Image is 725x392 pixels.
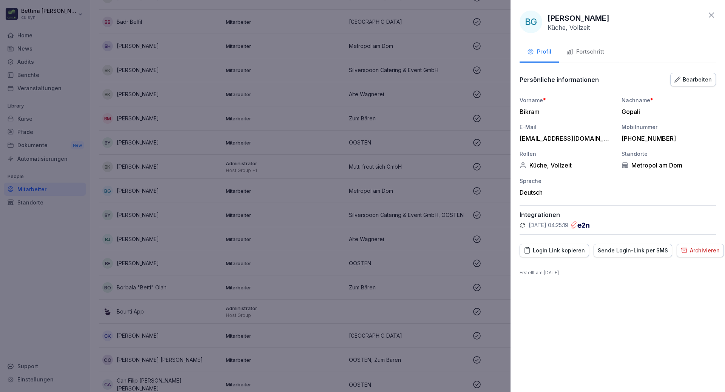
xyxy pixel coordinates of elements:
button: Profil [520,42,559,63]
div: Sprache [520,177,614,185]
p: Erstellt am : [DATE] [520,269,716,276]
div: Bikram [520,108,610,115]
img: e2n.png [571,221,589,229]
div: Küche, Vollzeit [520,161,614,169]
div: [EMAIL_ADDRESS][DOMAIN_NAME] [520,135,610,142]
div: Rollen [520,150,614,158]
p: Küche, Vollzeit [548,24,590,31]
button: Sende Login-Link per SMS [594,244,672,257]
div: Sende Login-Link per SMS [598,246,668,255]
div: [PHONE_NUMBER] [622,135,712,142]
div: Standorte [622,150,716,158]
button: Login Link kopieren [520,244,589,257]
div: Metropol am Dom [622,161,716,169]
p: Persönliche informationen [520,76,599,83]
div: Deutsch [520,189,614,196]
p: [PERSON_NAME] [548,12,609,24]
div: E-Mail [520,123,614,131]
button: Bearbeiten [670,73,716,86]
div: Bearbeiten [674,75,712,84]
div: Mobilnummer [622,123,716,131]
p: [DATE] 04:25:19 [529,221,568,229]
div: Vorname [520,96,614,104]
div: Login Link kopieren [524,246,585,255]
div: Archivieren [681,246,720,255]
div: Gopali [622,108,712,115]
div: Profil [527,48,551,56]
div: Nachname [622,96,716,104]
div: Fortschritt [566,48,604,56]
p: Integrationen [520,211,716,218]
div: BG [520,11,542,33]
button: Fortschritt [559,42,612,63]
button: Archivieren [677,244,724,257]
